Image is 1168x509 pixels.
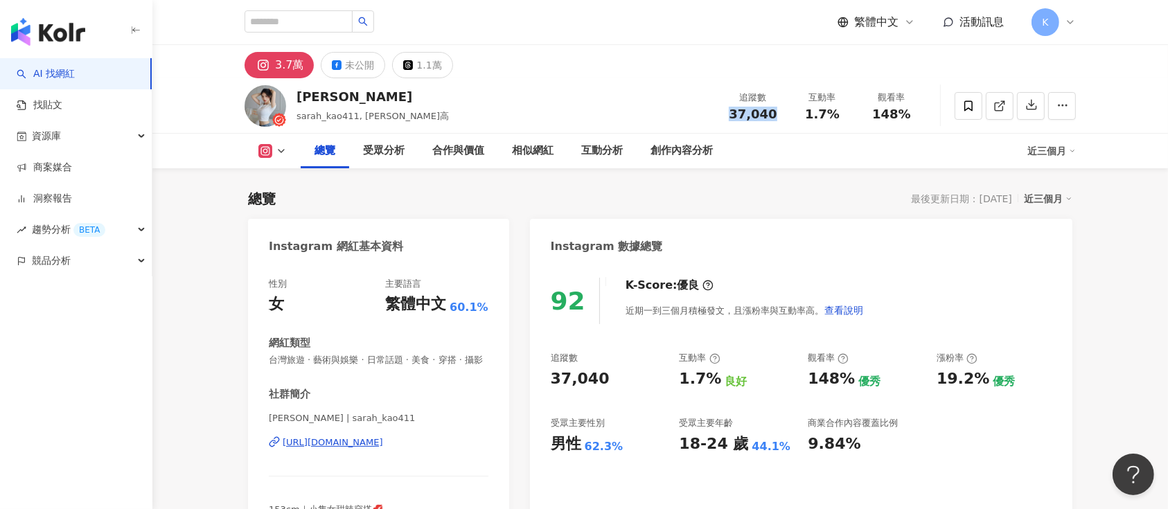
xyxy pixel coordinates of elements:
img: logo [11,18,85,46]
button: 查看說明 [824,296,864,324]
span: 37,040 [729,107,777,121]
div: 互動分析 [581,143,623,159]
div: 近三個月 [1024,190,1072,208]
div: 優秀 [858,374,881,389]
a: 洞察報告 [17,192,72,206]
div: 網紅類型 [269,336,310,350]
div: 62.3% [585,439,623,454]
div: 近三個月 [1027,140,1076,162]
span: 資源庫 [32,120,61,152]
span: K [1042,15,1048,30]
div: 創作內容分析 [651,143,713,159]
span: 1.7% [805,107,840,121]
div: 總覽 [248,189,276,208]
span: search [358,17,368,26]
a: [URL][DOMAIN_NAME] [269,436,488,449]
span: 查看說明 [824,305,863,316]
div: 觀看率 [808,352,849,364]
div: Instagram 數據總覽 [551,239,663,254]
span: rise [17,225,26,235]
div: [PERSON_NAME] [297,88,449,105]
span: 繁體中文 [854,15,899,30]
button: 未公開 [321,52,385,78]
a: 商案媒合 [17,161,72,175]
img: KOL Avatar [245,85,286,127]
a: 找貼文 [17,98,62,112]
div: 9.84% [808,434,860,455]
div: BETA [73,223,105,237]
div: 性別 [269,278,287,290]
div: [URL][DOMAIN_NAME] [283,436,383,449]
div: 追蹤數 [551,352,578,364]
button: 3.7萬 [245,52,314,78]
div: 優良 [678,278,700,293]
div: 商業合作內容覆蓋比例 [808,417,898,429]
iframe: Help Scout Beacon - Open [1113,454,1154,495]
a: searchAI 找網紅 [17,67,75,81]
div: 受眾分析 [363,143,405,159]
div: 漲粉率 [937,352,977,364]
div: 1.7% [679,368,721,390]
div: 92 [551,287,585,315]
div: 37,040 [551,368,610,390]
div: 受眾主要性別 [551,417,605,429]
div: 受眾主要年齡 [679,417,733,429]
div: 優秀 [993,374,1015,389]
div: 18-24 歲 [679,434,748,455]
div: 44.1% [752,439,791,454]
div: 互動率 [796,91,849,105]
span: 台灣旅遊 · 藝術與娛樂 · 日常話題 · 美食 · 穿搭 · 攝影 [269,354,488,366]
span: 競品分析 [32,245,71,276]
div: 合作與價值 [432,143,484,159]
span: 60.1% [450,300,488,315]
div: 3.7萬 [275,55,303,75]
div: 良好 [725,374,747,389]
span: [PERSON_NAME] | sarah_kao411 [269,412,488,425]
div: 1.1萬 [416,55,441,75]
div: 未公開 [345,55,374,75]
div: K-Score : [626,278,714,293]
div: 148% [808,368,855,390]
div: 主要語言 [385,278,421,290]
span: 趨勢分析 [32,214,105,245]
span: 148% [872,107,911,121]
div: 社群簡介 [269,387,310,402]
div: 19.2% [937,368,989,390]
div: 繁體中文 [385,294,446,315]
div: 互動率 [679,352,720,364]
span: 活動訊息 [959,15,1004,28]
div: 近期一到三個月積極發文，且漲粉率與互動率高。 [626,296,864,324]
div: 男性 [551,434,581,455]
div: 最後更新日期：[DATE] [912,193,1012,204]
span: sarah_kao411, [PERSON_NAME]高 [297,111,449,121]
button: 1.1萬 [392,52,452,78]
div: 相似網紅 [512,143,554,159]
div: 觀看率 [865,91,918,105]
div: 追蹤數 [727,91,779,105]
div: Instagram 網紅基本資料 [269,239,403,254]
div: 女 [269,294,284,315]
div: 總覽 [315,143,335,159]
